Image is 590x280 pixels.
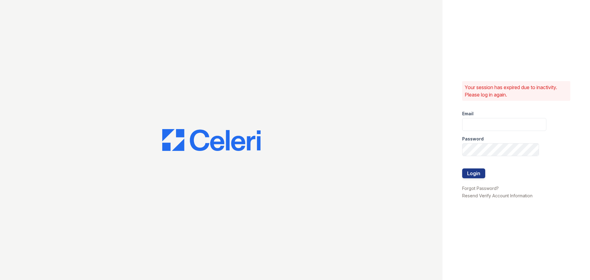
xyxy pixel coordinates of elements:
[462,168,485,178] button: Login
[462,111,474,117] label: Email
[462,136,484,142] label: Password
[462,193,533,198] a: Resend Verify Account Information
[162,129,261,151] img: CE_Logo_Blue-a8612792a0a2168367f1c8372b55b34899dd931a85d93a1a3d3e32e68fde9ad4.png
[465,84,568,98] p: Your session has expired due to inactivity. Please log in again.
[462,186,499,191] a: Forgot Password?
